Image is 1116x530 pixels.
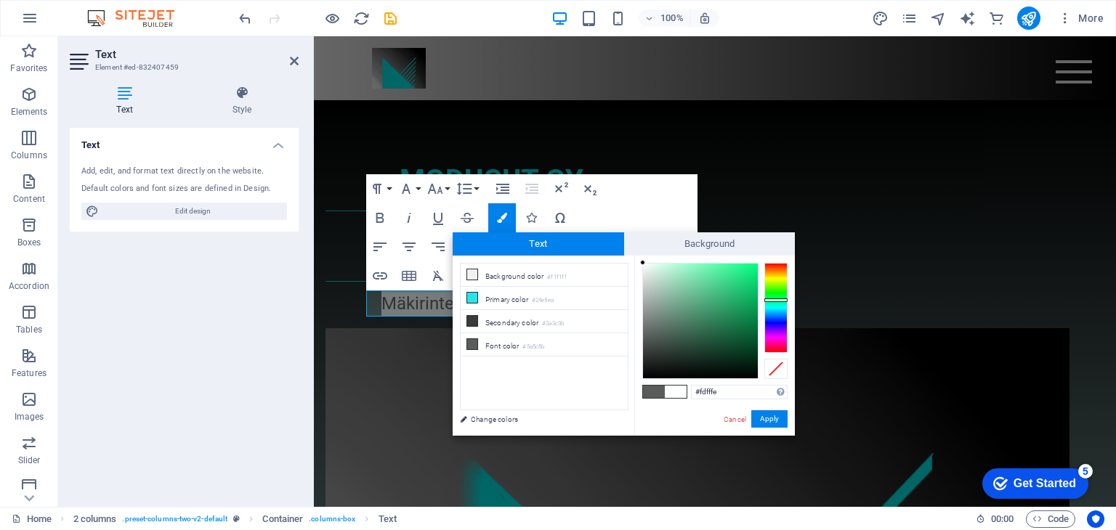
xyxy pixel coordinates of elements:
[1026,510,1075,528] button: Code
[722,414,748,425] a: Cancel
[542,319,564,329] small: #3a3c3b
[395,174,423,203] button: Font Family
[236,9,254,27] button: undo
[901,9,918,27] button: pages
[81,203,287,220] button: Edit design
[1020,10,1037,27] i: Publish
[424,261,452,290] button: Clear Formatting
[11,106,48,118] p: Elements
[453,410,621,428] a: Change colors
[1052,7,1109,30] button: More
[488,203,516,232] button: Colors
[73,510,117,528] span: Click to select. Double-click to edit
[901,10,918,27] i: Pages (Ctrl+Alt+S)
[237,10,254,27] i: Undo: Change text (Ctrl+Z)
[532,295,554,306] small: #24e5ea
[366,261,394,290] button: Insert Link
[698,12,711,25] i: On resize automatically adjust zoom level to fit chosen device.
[576,174,604,203] button: Subscript
[1032,510,1069,528] span: Code
[1001,513,1003,524] span: :
[81,166,287,178] div: Add, edit, and format text directly on the website.
[1087,510,1104,528] button: Usercentrics
[381,9,399,27] button: save
[395,232,423,261] button: Align Center
[95,48,299,61] h2: Text
[15,411,44,423] p: Images
[103,203,283,220] span: Edit design
[309,510,355,528] span: . columns-box
[11,150,47,161] p: Columns
[547,174,575,203] button: Superscript
[665,386,687,398] span: #fdfffe
[461,333,628,356] li: Font color
[522,342,544,352] small: #5a5c5b
[18,454,41,466] p: Slider
[959,10,976,27] i: AI Writer
[81,183,287,195] div: Default colors and font sizes are defined in Design.
[872,10,889,27] i: Design (Ctrl+Alt+Y)
[930,9,947,27] button: navigator
[546,203,574,232] button: Special Characters
[424,174,452,203] button: Font Size
[17,237,41,248] p: Boxes
[1017,7,1040,30] button: publish
[624,232,796,256] span: Background
[643,386,665,398] span: #5a5c5b
[12,510,52,528] a: Click to cancel selection. Double-click to open Pages
[988,9,1006,27] button: commerce
[366,203,394,232] button: Bold (Ctrl+B)
[518,174,546,203] button: Decrease Indent
[185,86,299,116] h4: Style
[70,128,299,154] h4: Text
[1058,11,1104,25] span: More
[13,193,45,205] p: Content
[16,324,42,335] p: Tables
[660,9,684,27] h6: 100%
[12,7,118,38] div: Get Started 5 items remaining, 0% complete
[517,203,545,232] button: Icons
[366,174,394,203] button: Paragraph Format
[262,510,303,528] span: Click to select. Double-click to edit
[108,3,122,17] div: 5
[991,510,1014,528] span: 00 00
[489,174,517,203] button: Increase Indent
[12,254,343,280] p: Mäkirinteentie 31 Kangasala
[395,203,423,232] button: Italic (Ctrl+I)
[382,10,399,27] i: Save (Ctrl+S)
[43,16,105,29] div: Get Started
[751,410,788,428] button: Apply
[10,62,47,74] p: Favorites
[70,86,185,116] h4: Text
[461,287,628,310] li: Primary color
[9,280,49,292] p: Accordion
[461,264,628,287] li: Background color
[453,232,624,256] span: Text
[639,9,690,27] button: 100%
[547,272,567,282] small: #f1f1f1
[424,232,452,261] button: Align Right
[872,9,889,27] button: design
[930,10,947,27] i: Navigator
[12,367,46,379] p: Features
[379,510,397,528] span: Click to select. Double-click to edit
[366,232,394,261] button: Align Left
[424,203,452,232] button: Underline (Ctrl+U)
[233,515,240,523] i: This element is a customizable preset
[453,174,481,203] button: Line Height
[84,9,193,27] img: Editor Logo
[395,261,423,290] button: Insert Table
[73,510,397,528] nav: breadcrumb
[353,10,370,27] i: Reload page
[122,510,227,528] span: . preset-columns-two-v2-default
[764,359,788,379] div: Clear Color Selection
[95,61,270,74] h3: Element #ed-832407459
[988,10,1005,27] i: Commerce
[352,9,370,27] button: reload
[461,310,628,333] li: Secondary color
[976,510,1014,528] h6: Session time
[959,9,976,27] button: text_generator
[453,203,481,232] button: Strikethrough
[323,9,341,27] button: Click here to leave preview mode and continue editing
